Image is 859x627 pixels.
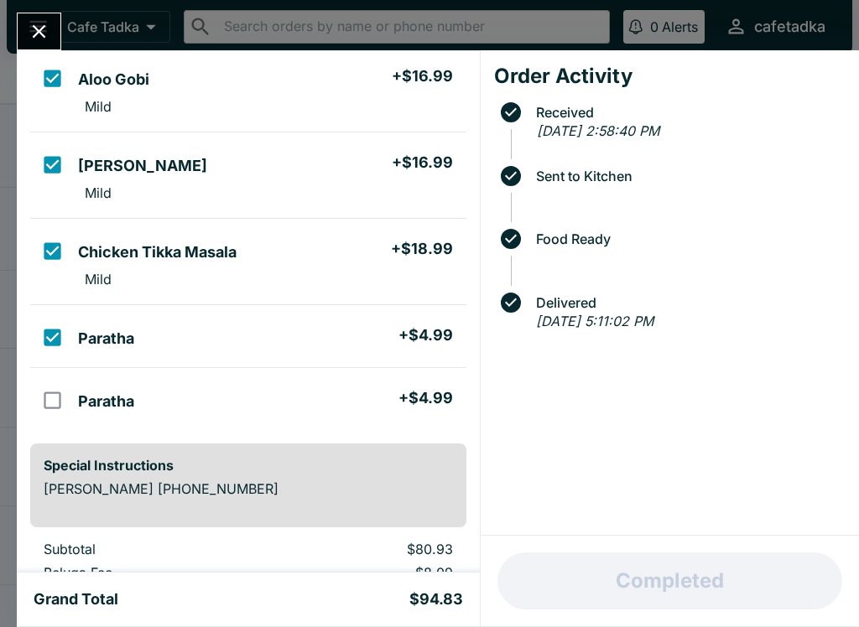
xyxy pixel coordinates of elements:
h4: Order Activity [494,64,846,89]
span: Received [528,105,846,120]
em: [DATE] 5:11:02 PM [536,313,653,329]
h5: Grand Total [34,589,118,609]
p: Beluga Fee [44,564,261,581]
h5: Aloo Gobi [78,70,149,90]
h5: + $4.99 [398,325,453,345]
em: [DATE] 2:58:40 PM [537,122,659,139]
h5: $94.83 [409,589,463,609]
button: Close [18,13,60,49]
p: [PERSON_NAME] [PHONE_NUMBER] [44,480,453,497]
h6: Special Instructions [44,457,453,474]
h5: [PERSON_NAME] [78,156,207,176]
h5: + $4.99 [398,388,453,408]
h5: + $18.99 [391,239,453,259]
span: Delivered [528,295,846,310]
p: Mild [85,98,112,115]
h5: Paratha [78,391,134,412]
h5: Paratha [78,329,134,349]
span: Sent to Kitchen [528,168,846,184]
p: $80.93 [288,541,452,557]
p: $8.09 [288,564,452,581]
span: Food Ready [528,231,846,246]
p: Subtotal [44,541,261,557]
h5: + $16.99 [392,153,453,173]
p: Mild [85,184,112,201]
p: Mild [85,271,112,288]
h5: + $16.99 [392,66,453,86]
h5: Chicken Tikka Masala [78,242,237,262]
